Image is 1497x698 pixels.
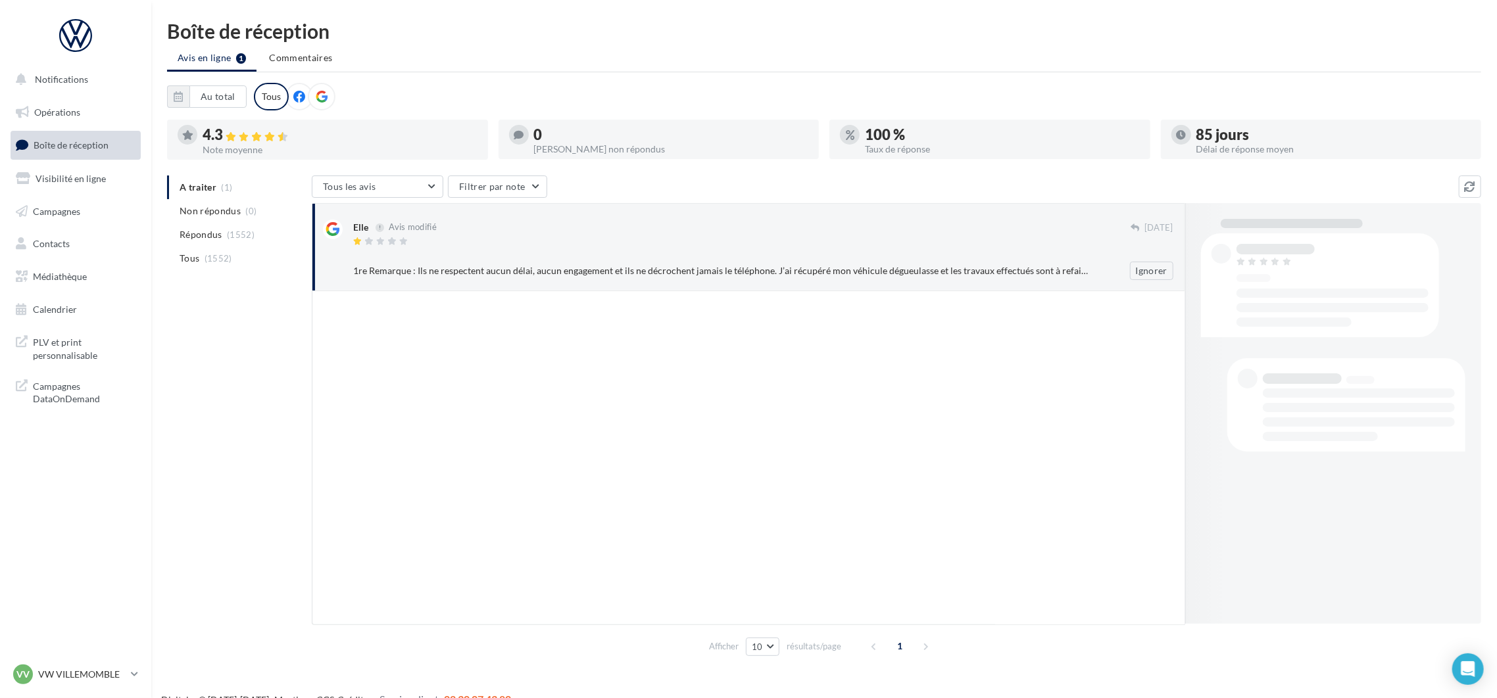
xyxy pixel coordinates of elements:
a: PLV et print personnalisable [8,328,143,367]
div: 100 % [865,128,1140,142]
div: 85 jours [1196,128,1471,142]
div: Délai de réponse moyen [1196,145,1471,154]
button: Filtrer par note [448,175,547,198]
a: Visibilité en ligne [8,165,143,193]
span: [DATE] [1144,222,1173,234]
div: Tous [254,83,289,110]
span: Campagnes DataOnDemand [33,377,135,406]
div: Note moyenne [203,145,478,154]
span: Tous [180,252,199,265]
div: 4.3 [203,128,478,143]
span: Non répondus [180,204,241,218]
span: (0) [246,206,257,216]
div: Taux de réponse [865,145,1140,154]
span: Tous les avis [323,181,376,192]
a: Campagnes DataOnDemand [8,372,143,411]
button: Au total [167,85,247,108]
span: Afficher [709,640,739,653]
a: Boîte de réception [8,131,143,159]
a: VV VW VILLEMOMBLE [11,662,141,687]
button: Au total [189,85,247,108]
a: Médiathèque [8,263,143,291]
span: résultats/page [787,640,841,653]
span: Opérations [34,106,80,118]
span: Calendrier [33,304,77,315]
button: Tous les avis [312,175,443,198]
span: PLV et print personnalisable [33,333,135,361]
span: Commentaires [269,52,332,63]
div: Boîte de réception [167,21,1481,41]
span: VV [16,668,30,681]
span: 10 [752,641,763,652]
a: Campagnes [8,198,143,225]
a: Contacts [8,230,143,258]
div: Open Intercom Messenger [1452,653,1484,685]
span: (1552) [227,229,255,240]
span: Visibilité en ligne [36,173,106,184]
div: 1re Remarque : Ils ne respectent aucun délai, aucun engagement et ils ne décrochent jamais le tél... [353,264,1088,277]
span: Boîte de réception [34,139,109,151]
a: Opérations [8,99,143,126]
button: Notifications [8,66,138,93]
span: Répondus [180,228,222,241]
span: Avis modifié [389,222,437,233]
span: (1552) [205,253,232,264]
p: VW VILLEMOMBLE [38,668,126,681]
button: Ignorer [1130,262,1173,280]
a: Calendrier [8,296,143,323]
span: Médiathèque [33,271,87,282]
div: [PERSON_NAME] non répondus [534,145,809,154]
span: Contacts [33,238,70,249]
button: 10 [746,638,779,656]
div: 0 [534,128,809,142]
span: Notifications [35,74,88,85]
span: 1 [890,636,911,657]
span: Campagnes [33,205,80,216]
div: Elle [353,221,368,234]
